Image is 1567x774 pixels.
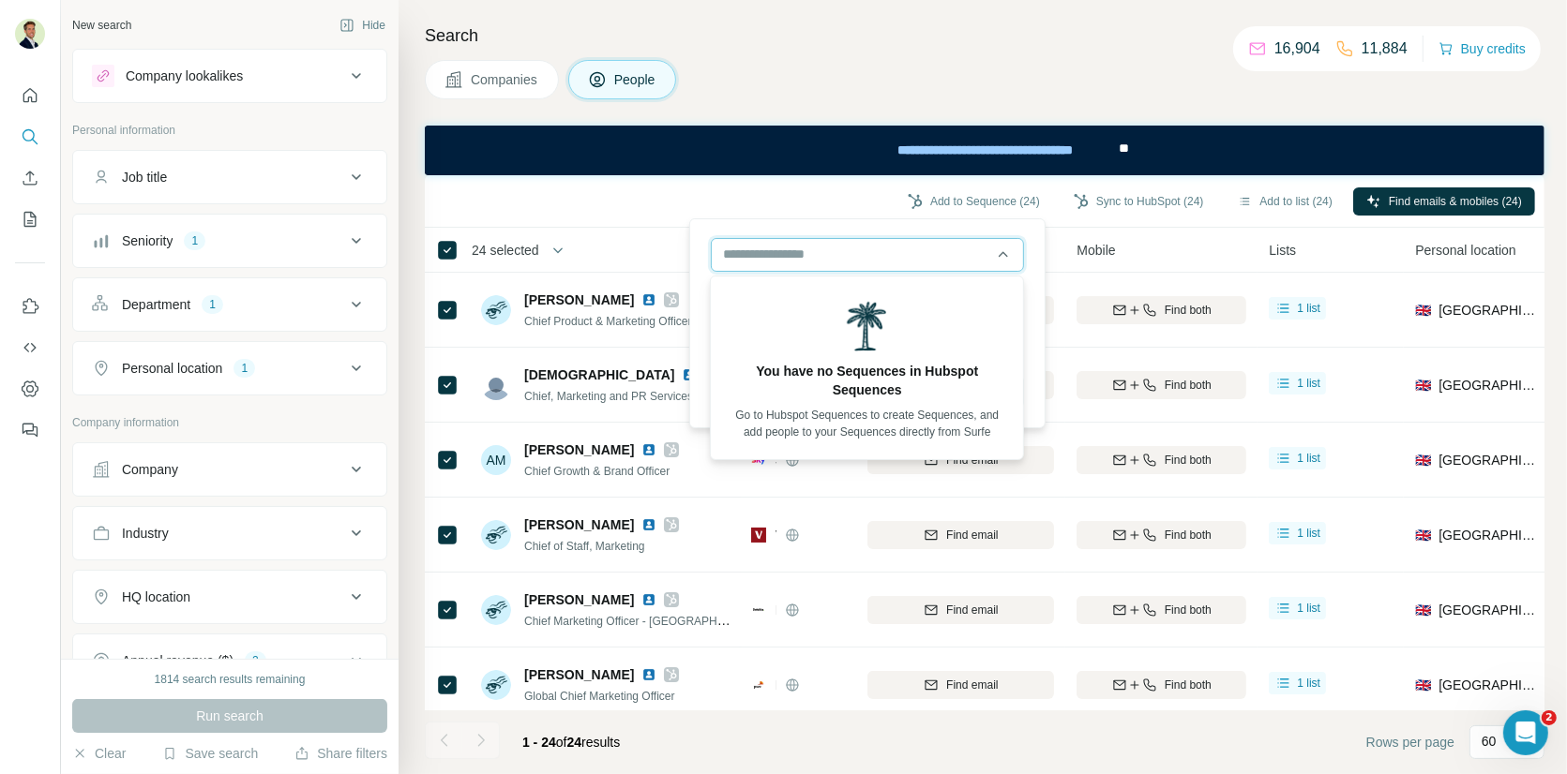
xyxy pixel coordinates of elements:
img: LinkedIn logo [641,442,656,457]
span: 1 list [1297,525,1320,542]
span: 24 selected [472,241,539,260]
img: Logo of Deloitte [751,606,766,613]
div: Company lookalikes [126,67,243,85]
span: Companies [471,70,539,89]
div: 1814 search results remaining [155,671,306,688]
span: Rows per page [1366,733,1454,752]
span: Find both [1165,377,1212,394]
button: Find both [1077,671,1246,699]
span: [GEOGRAPHIC_DATA] [1439,526,1539,544]
img: LinkedIn logo [641,667,656,682]
button: Clear [72,744,126,763]
img: Avatar [481,670,511,700]
span: [PERSON_NAME] [524,590,634,609]
button: Industry [73,511,386,556]
p: Personal information [72,122,387,139]
span: Chief, Marketing and PR Services [524,390,693,403]
button: Seniority1 [73,218,386,263]
button: Find both [1077,446,1246,474]
button: Find both [1077,371,1246,399]
button: Job title [73,155,386,200]
span: Find both [1165,677,1212,693]
p: 16,904 [1274,37,1320,60]
span: 🇬🇧 [1415,676,1431,694]
img: Avatar [481,295,511,325]
div: HQ location [122,588,190,606]
button: Enrich CSV [15,161,45,195]
img: LinkedIn logo [682,367,697,382]
h4: Search [425,22,1544,49]
span: Chief Growth & Brand Officer [524,465,670,478]
button: Feedback [15,413,45,447]
div: Seniority [122,231,173,250]
img: LinkedIn logo [641,517,656,532]
button: HQ location [73,574,386,619]
img: stars [841,295,893,354]
img: Avatar [15,19,45,49]
span: [PERSON_NAME] [524,440,634,459]
span: [GEOGRAPHIC_DATA] [1439,676,1539,694]
span: 1 list [1297,450,1320,467]
button: Company lookalikes [73,53,386,98]
div: 1 [202,296,223,313]
span: People [614,70,657,89]
div: 1 [184,232,205,249]
img: Logo of PwC [751,677,766,692]
button: Department1 [73,282,386,327]
button: Add to list (24) [1225,187,1346,216]
button: Hide [326,11,399,39]
span: [PERSON_NAME] [524,515,634,534]
button: Add to Sequence (24) [895,187,1053,216]
div: Personal location [122,359,222,378]
span: Global Chief Marketing Officer [524,690,675,703]
span: 1 list [1297,375,1320,392]
button: Sync to HubSpot (24) [1061,187,1217,216]
button: Find both [1077,296,1246,324]
span: 1 list [1297,300,1320,317]
button: Share filters [294,744,387,763]
button: Annual revenue ($)2 [73,638,386,683]
button: Find email [867,596,1054,624]
iframe: Intercom live chat [1503,710,1548,755]
div: New search [72,17,131,34]
span: Find both [1165,527,1212,543]
div: 1 [234,360,255,377]
button: Find email [867,671,1054,699]
span: Find both [1165,452,1212,469]
span: [GEOGRAPHIC_DATA] [1439,451,1539,469]
button: Search [15,120,45,154]
div: Job title [122,168,167,186]
span: Lists [1269,241,1296,260]
button: Find emails & mobiles (24) [1353,187,1535,216]
img: Avatar [481,595,511,625]
img: Avatar [481,520,511,550]
span: 2 [1542,710,1557,725]
span: Find both [1165,302,1212,319]
p: 11,884 [1362,37,1408,60]
span: 🇬🇧 [1415,301,1431,320]
p: Go to Hubspot Sequences to create Sequences, and add people to your Sequences directly from Surfe [726,407,1008,440]
p: 60 [1482,732,1497,751]
span: 1 - 24 [522,735,556,750]
button: Quick start [15,79,45,112]
span: results [522,735,620,750]
span: 🇬🇧 [1415,451,1431,469]
img: Avatar [481,370,511,400]
div: AM [481,445,511,475]
span: Chief of Staff, Marketing [524,540,645,553]
span: [PERSON_NAME] [524,290,634,309]
span: Find email [946,602,998,618]
span: Chief Marketing Officer - [GEOGRAPHIC_DATA] [524,613,766,628]
span: [DEMOGRAPHIC_DATA] [524,365,674,384]
span: Find both [1165,602,1212,618]
span: 🇬🇧 [1415,526,1431,544]
span: [GEOGRAPHIC_DATA] [1439,601,1539,619]
span: Find email [946,677,998,693]
span: 🇬🇧 [1415,601,1431,619]
button: Personal location1 [73,346,386,391]
span: 🇬🇧 [1415,376,1431,394]
div: Company [122,460,178,479]
button: My lists [15,202,45,236]
button: Find email [867,521,1054,549]
span: [PERSON_NAME] [524,665,634,684]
